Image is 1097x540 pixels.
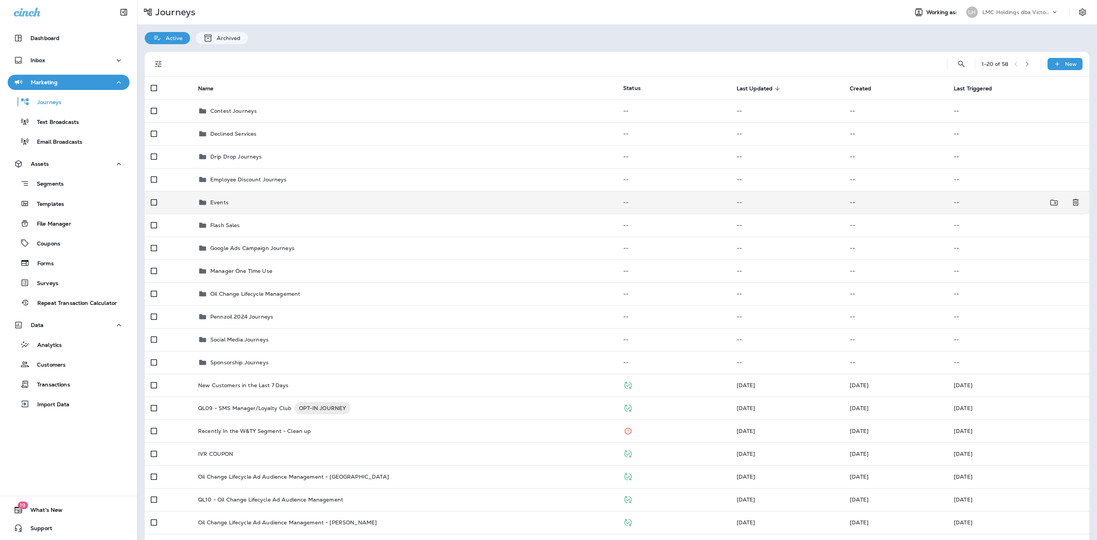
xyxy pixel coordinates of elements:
div: OPT-IN JOURNEY [294,402,350,414]
td: -- [731,214,844,237]
td: -- [617,122,731,145]
p: Manager One TIme Use [210,268,272,274]
p: Coupons [29,240,60,248]
td: -- [731,237,844,260]
td: -- [617,237,731,260]
button: Email Broadcasts [8,133,130,149]
span: DEV ACCOUNT [737,405,755,412]
button: Delete [1068,195,1083,210]
p: Data [31,322,44,328]
td: -- [617,260,731,282]
td: -- [948,214,1089,237]
button: Transactions [8,376,130,392]
td: -- [844,122,948,145]
td: -- [948,99,1089,122]
td: -- [731,305,844,328]
button: Coupons [8,235,130,251]
td: -- [844,351,948,374]
p: Flash Sales [210,222,240,228]
p: Analytics [30,342,62,349]
td: -- [731,122,844,145]
td: [DATE] [948,488,1089,511]
td: -- [844,145,948,168]
button: Marketing [8,75,130,90]
p: Segments [29,181,64,188]
button: Support [8,521,130,536]
p: New [1065,61,1077,67]
td: -- [844,214,948,237]
td: -- [948,168,1089,191]
td: -- [731,282,844,305]
span: Last Updated [737,85,773,92]
p: Transactions [29,381,70,389]
td: -- [948,305,1089,328]
p: Customers [29,362,66,369]
td: [DATE] [948,397,1089,420]
td: -- [731,99,844,122]
p: Events [210,199,229,205]
span: J-P Scoville [737,496,755,503]
button: Search Journeys [954,56,969,72]
p: Journeys [152,6,195,18]
p: Forms [30,260,54,268]
p: Contest Journeys [210,108,257,114]
span: 19 [18,502,28,509]
span: Developer Integrations [737,382,755,389]
span: J-P Scoville [737,519,755,526]
button: Import Data [8,396,130,412]
td: -- [948,237,1089,260]
span: Created [850,85,881,92]
td: [DATE] [948,511,1089,534]
td: -- [948,282,1089,305]
p: Sponsorship Journeys [210,359,269,365]
p: QL09 - SMS Manager/Loyalty Club [198,402,291,414]
div: 1 - 20 of 58 [982,61,1008,67]
td: -- [948,145,1089,168]
button: Journeys [8,94,130,110]
td: -- [844,282,948,305]
span: Last Updated [737,85,783,92]
p: Assets [31,161,49,167]
p: Email Broadcasts [29,139,82,146]
span: Name [198,85,224,92]
span: Published [623,473,633,479]
p: Social Media Journeys [210,336,269,343]
button: 19What's New [8,502,130,518]
button: Collapse Sidebar [113,5,134,20]
span: J-P Scoville [850,382,868,389]
td: [DATE] [948,442,1089,465]
span: Stopped [623,427,633,434]
span: Working as: [926,9,959,16]
div: LH [966,6,978,18]
td: -- [731,168,844,191]
p: Employee Discount Journeys [210,176,287,183]
span: What's New [23,507,62,516]
td: -- [617,351,731,374]
span: Published [623,450,633,457]
td: -- [948,122,1089,145]
button: Surveys [8,275,130,291]
p: Surveys [29,280,58,287]
td: -- [731,191,844,214]
button: Templates [8,195,130,212]
button: Repeat Transaction Calculator [8,295,130,311]
span: Published [623,495,633,502]
p: File Manager [29,221,71,228]
td: -- [948,191,1042,214]
button: Segments [8,175,130,192]
td: [DATE] [948,374,1089,397]
p: Dashboard [30,35,59,41]
span: J-P Scoville [850,496,868,503]
p: Import Data [30,401,70,409]
p: IVR COUPON [198,451,233,457]
p: Oil Change Lifecycle Ad Audience Management - [PERSON_NAME] [198,519,377,526]
p: Marketing [31,79,58,85]
span: OPT-IN JOURNEY [294,404,350,412]
span: Michelle Anderson [737,428,755,434]
p: Oil Change Lifecycle Ad Audience Management - [GEOGRAPHIC_DATA] [198,474,389,480]
td: -- [948,351,1089,374]
td: -- [948,328,1089,351]
span: Micah Weckert [850,405,868,412]
button: Settings [1076,5,1089,19]
td: [DATE] [948,420,1089,442]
